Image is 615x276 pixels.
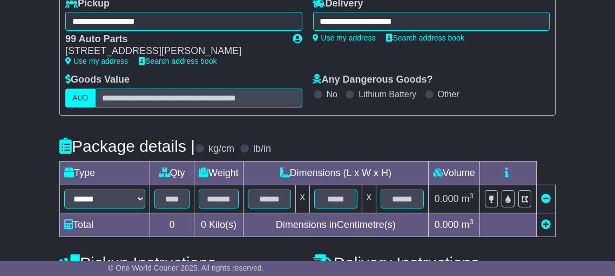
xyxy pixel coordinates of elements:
span: m [462,193,474,204]
a: Add new item [541,219,551,230]
div: [STREET_ADDRESS][PERSON_NAME] [65,45,282,57]
a: Use my address [65,57,128,65]
td: Kilo(s) [194,213,244,237]
td: Type [60,161,150,185]
span: © One World Courier 2025. All rights reserved. [108,264,264,272]
div: 99 Auto Parts [65,33,282,45]
td: x [362,185,376,213]
a: Search address book [387,33,464,42]
td: Volume [428,161,479,185]
td: Qty [150,161,194,185]
a: Remove this item [541,193,551,204]
label: kg/cm [208,143,234,155]
label: Goods Value [65,74,130,86]
a: Use my address [313,33,376,42]
label: AUD [65,89,96,107]
label: Any Dangerous Goods? [313,74,433,86]
td: Total [60,213,150,237]
a: Search address book [139,57,217,65]
label: Lithium Battery [359,89,416,99]
td: Weight [194,161,244,185]
label: lb/in [253,143,271,155]
label: Other [438,89,459,99]
h4: Pickup Instructions [59,254,302,272]
td: x [295,185,309,213]
sup: 3 [470,218,474,226]
h4: Package details | [59,137,195,155]
label: No [327,89,337,99]
td: Dimensions (L x W x H) [243,161,428,185]
td: 0 [150,213,194,237]
sup: 3 [470,192,474,200]
span: 0.000 [435,219,459,230]
td: Dimensions in Centimetre(s) [243,213,428,237]
span: 0.000 [435,193,459,204]
span: 0 [201,219,206,230]
span: m [462,219,474,230]
h4: Delivery Instructions [313,254,556,272]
